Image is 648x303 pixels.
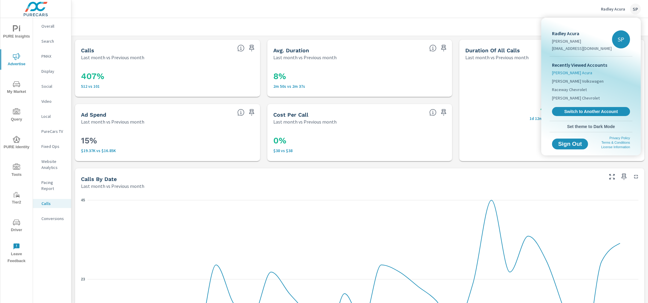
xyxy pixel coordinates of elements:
[552,45,612,51] p: [EMAIL_ADDRESS][DOMAIN_NAME]
[552,107,630,116] a: Switch to Another Account
[552,124,630,129] span: Set theme to Dark Mode
[601,141,630,144] a: Terms & Conditions
[552,70,592,76] span: [PERSON_NAME] Acura
[610,136,630,140] a: Privacy Policy
[552,78,604,84] span: [PERSON_NAME] Volkswagen
[552,95,600,101] span: [PERSON_NAME] Chevrolet
[557,141,583,147] span: Sign Out
[552,30,612,37] p: Radley Acura
[552,61,630,69] p: Recently Viewed Accounts
[555,109,627,114] span: Switch to Another Account
[550,121,632,132] button: Set theme to Dark Mode
[612,30,630,48] div: SP
[601,145,630,149] a: License Information
[552,139,588,149] button: Sign Out
[552,38,612,44] p: [PERSON_NAME]
[552,87,587,93] span: Raceway Chevrolet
